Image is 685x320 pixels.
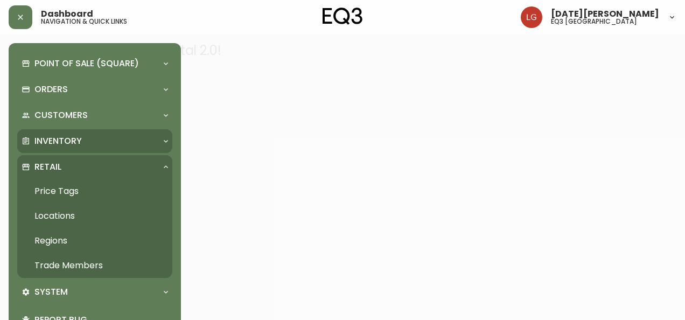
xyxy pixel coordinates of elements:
[17,52,172,75] div: Point of Sale (Square)
[17,155,172,179] div: Retail
[521,6,542,28] img: 2638f148bab13be18035375ceda1d187
[17,78,172,101] div: Orders
[17,204,172,228] a: Locations
[17,179,172,204] a: Price Tags
[34,161,61,173] p: Retail
[34,286,68,298] p: System
[41,10,93,18] span: Dashboard
[551,18,637,25] h5: eq3 [GEOGRAPHIC_DATA]
[17,129,172,153] div: Inventory
[17,103,172,127] div: Customers
[34,58,139,69] p: Point of Sale (Square)
[323,8,362,25] img: logo
[17,253,172,278] a: Trade Members
[34,109,88,121] p: Customers
[17,228,172,253] a: Regions
[34,84,68,95] p: Orders
[41,18,127,25] h5: navigation & quick links
[17,280,172,304] div: System
[34,135,82,147] p: Inventory
[551,10,659,18] span: [DATE][PERSON_NAME]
